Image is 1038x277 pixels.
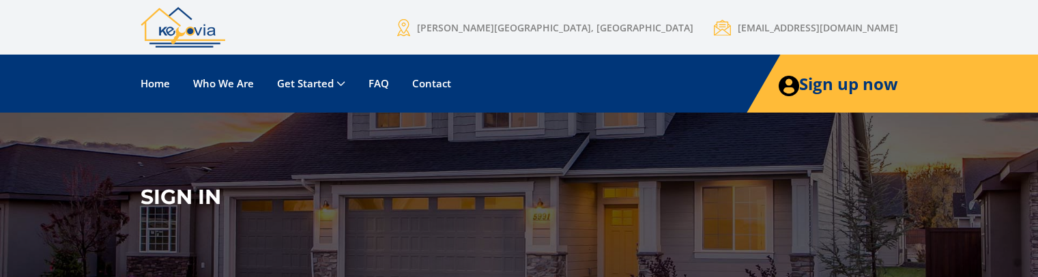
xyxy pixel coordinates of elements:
a: Get Started [267,72,356,96]
span: [EMAIL_ADDRESS][DOMAIN_NAME] [738,20,898,35]
h2: Sign In [141,184,898,210]
a: Who We Are [183,72,264,96]
a: [EMAIL_ADDRESS][DOMAIN_NAME] [714,20,898,35]
a: Contact [402,72,461,96]
a: [PERSON_NAME][GEOGRAPHIC_DATA], [GEOGRAPHIC_DATA] [397,19,693,36]
a: FAQ [358,72,399,96]
a: Home [141,72,180,96]
span: [PERSON_NAME][GEOGRAPHIC_DATA], [GEOGRAPHIC_DATA] [417,20,693,35]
